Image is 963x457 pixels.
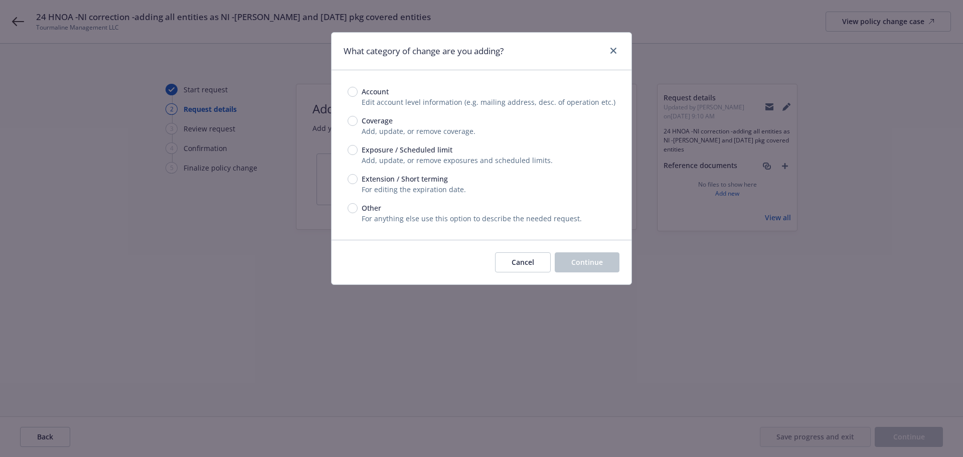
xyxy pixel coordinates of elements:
[362,115,393,126] span: Coverage
[495,252,551,272] button: Cancel
[348,145,358,155] input: Exposure / Scheduled limit
[362,174,448,184] span: Extension / Short terming
[362,144,452,155] span: Exposure / Scheduled limit
[362,156,553,165] span: Add, update, or remove exposures and scheduled limits.
[555,252,619,272] button: Continue
[348,203,358,213] input: Other
[571,257,603,267] span: Continue
[362,86,389,97] span: Account
[512,257,534,267] span: Cancel
[348,87,358,97] input: Account
[607,45,619,57] a: close
[362,126,475,136] span: Add, update, or remove coverage.
[348,174,358,184] input: Extension / Short terming
[362,97,615,107] span: Edit account level information (e.g. mailing address, desc. of operation etc.)
[362,185,466,194] span: For editing the expiration date.
[362,214,582,223] span: For anything else use this option to describe the needed request.
[344,45,504,58] h1: What category of change are you adding?
[348,116,358,126] input: Coverage
[362,203,381,213] span: Other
